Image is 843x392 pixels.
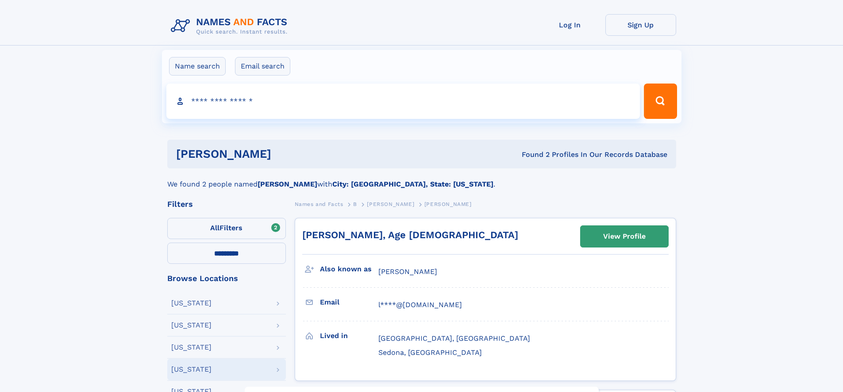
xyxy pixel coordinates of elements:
label: Name search [169,57,226,76]
a: [PERSON_NAME], Age [DEMOGRAPHIC_DATA] [302,229,518,240]
span: [PERSON_NAME] [367,201,414,207]
b: [PERSON_NAME] [258,180,317,188]
span: [PERSON_NAME] [424,201,472,207]
span: B [353,201,357,207]
div: [US_STATE] [171,344,212,351]
a: [PERSON_NAME] [367,198,414,209]
span: [PERSON_NAME] [378,267,437,276]
a: Names and Facts [295,198,343,209]
span: Sedona, [GEOGRAPHIC_DATA] [378,348,482,357]
div: Found 2 Profiles In Our Records Database [396,150,667,160]
div: [US_STATE] [171,322,212,329]
h3: Also known as [320,262,378,277]
span: All [210,224,219,232]
a: B [353,198,357,209]
div: [US_STATE] [171,366,212,373]
a: View Profile [581,226,668,247]
h3: Email [320,295,378,310]
a: Log In [535,14,605,36]
div: View Profile [603,226,646,247]
span: [GEOGRAPHIC_DATA], [GEOGRAPHIC_DATA] [378,334,530,343]
div: Filters [167,200,286,208]
b: City: [GEOGRAPHIC_DATA], State: [US_STATE] [332,180,493,188]
h3: Lived in [320,328,378,343]
div: Browse Locations [167,274,286,282]
label: Email search [235,57,290,76]
label: Filters [167,218,286,239]
h1: [PERSON_NAME] [176,148,396,160]
a: Sign Up [605,14,676,36]
img: Logo Names and Facts [167,14,295,38]
div: [US_STATE] [171,300,212,307]
button: Search Button [644,84,677,119]
input: search input [166,84,640,119]
div: We found 2 people named with . [167,168,676,190]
